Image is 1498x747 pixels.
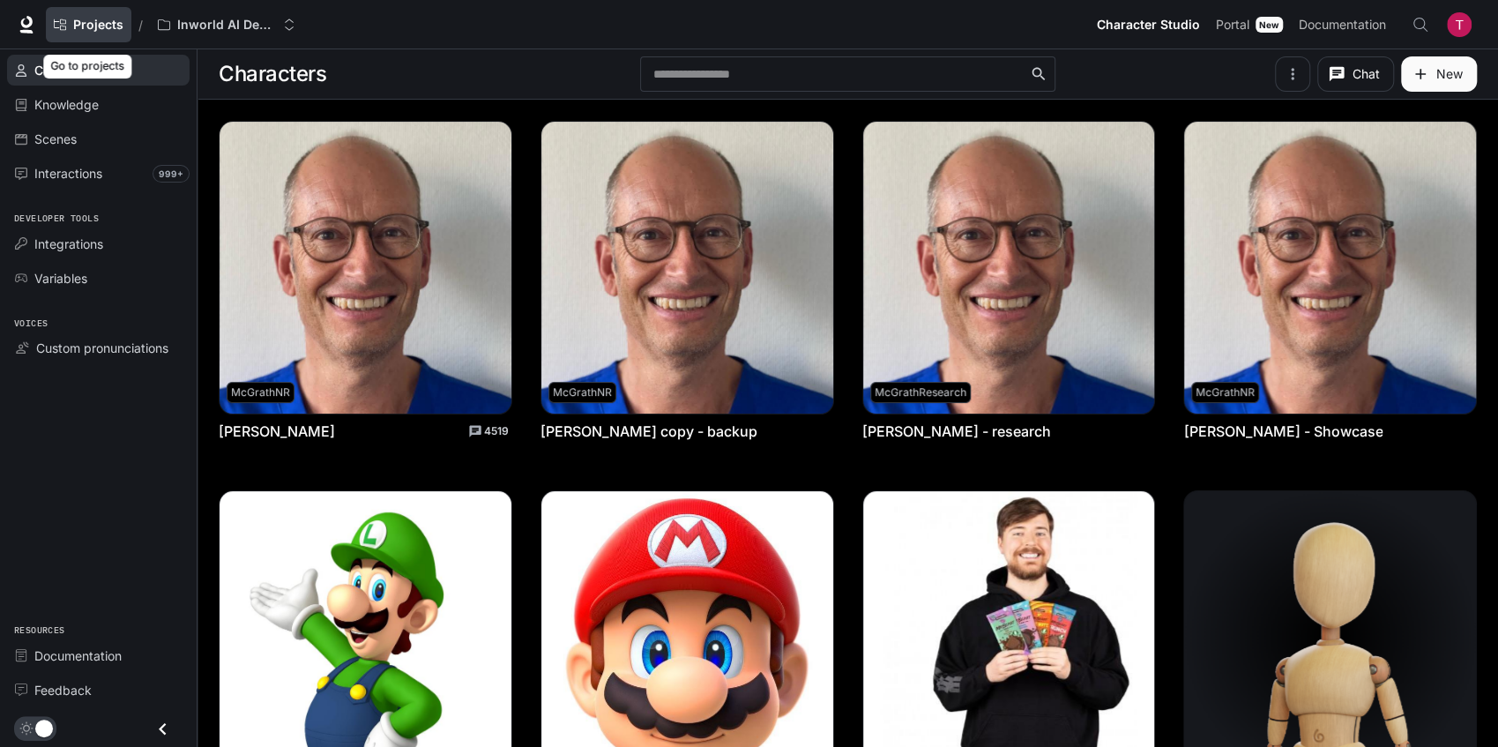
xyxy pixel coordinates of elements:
[1292,7,1399,42] a: Documentation
[153,165,190,183] span: 999+
[1442,7,1477,42] button: User avatar
[177,18,276,33] p: Inworld AI Demos
[1097,14,1200,36] span: Character Studio
[862,422,1051,441] a: [PERSON_NAME] - research
[34,61,99,79] span: Characters
[34,269,87,288] span: Variables
[143,711,183,747] button: Close drawer
[46,7,131,42] a: Go to projects
[7,158,190,189] a: Interactions
[219,56,326,92] h1: Characters
[34,681,92,699] span: Feedback
[35,718,53,737] span: Dark mode toggle
[863,122,1155,414] img: Dr. Patrick - research
[36,339,168,357] span: Custom pronunciations
[34,164,102,183] span: Interactions
[220,122,511,414] img: Dr. Patrick
[7,55,190,86] a: Characters
[1183,422,1382,441] a: [PERSON_NAME] - Showcase
[540,422,757,441] a: [PERSON_NAME] copy - backup
[73,18,123,33] span: Projects
[7,123,190,154] a: Scenes
[1256,17,1283,33] div: New
[7,228,190,259] a: Integrations
[34,130,77,148] span: Scenes
[150,7,303,42] button: Open workspace menu
[1299,14,1386,36] span: Documentation
[219,422,335,441] a: [PERSON_NAME]
[7,89,190,120] a: Knowledge
[541,122,833,414] img: Dr. Patrick copy - backup
[1090,7,1207,42] a: Character Studio
[7,263,190,294] a: Variables
[1209,7,1290,42] a: PortalNew
[1216,14,1249,36] span: Portal
[7,332,190,363] a: Custom pronunciations
[7,640,190,671] a: Documentation
[7,675,190,706] a: Feedback
[34,646,122,665] span: Documentation
[1447,12,1472,37] img: User avatar
[1403,7,1438,42] button: Open Command Menu
[484,423,509,439] p: 4519
[34,95,99,114] span: Knowledge
[34,235,103,253] span: Integrations
[131,16,150,34] div: /
[1184,122,1476,414] img: Dr. Patrick - Showcase
[1317,56,1394,92] button: Chat
[1401,56,1477,92] button: New
[43,55,131,78] div: Go to projects
[468,423,509,439] a: Total conversations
